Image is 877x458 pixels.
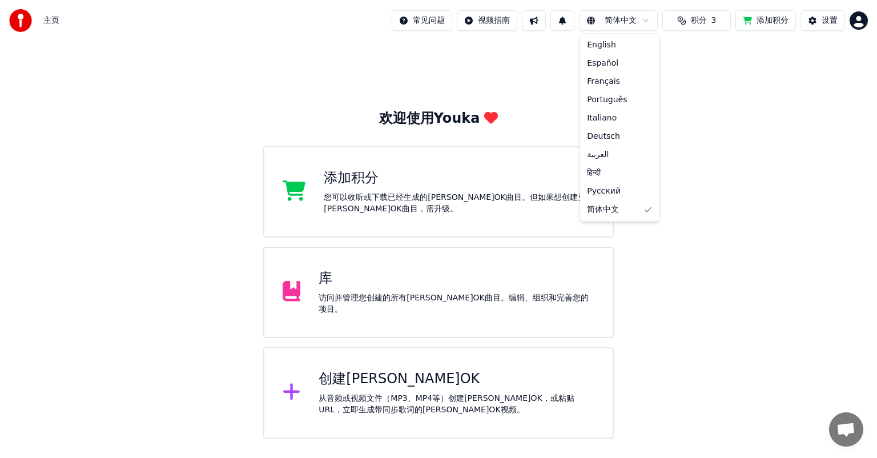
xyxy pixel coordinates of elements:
span: हिन्दी [587,167,601,179]
span: Português [587,94,627,106]
span: Русский [587,186,621,197]
span: Italiano [587,113,617,124]
span: Deutsch [587,131,620,142]
span: العربية [587,149,609,160]
span: 简体中文 [587,204,619,215]
span: English [587,39,616,51]
span: Français [587,76,620,87]
span: Español [587,58,618,69]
